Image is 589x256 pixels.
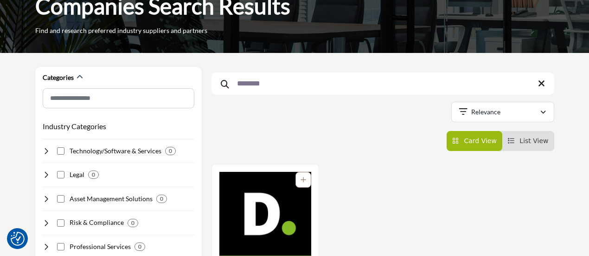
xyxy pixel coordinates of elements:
[57,219,64,227] input: Select Risk & Compliance checkbox
[211,72,554,95] input: Search Keyword
[70,194,153,203] h4: Asset Management Solutions: Offering investment strategies, portfolio management, and performance...
[160,196,163,202] b: 0
[57,171,64,178] input: Select Legal checkbox
[452,137,497,144] a: View Card
[35,26,207,35] p: Find and research preferred industry suppliers and partners
[43,73,74,82] h2: Categories
[43,121,106,132] button: Industry Categories
[57,243,64,250] input: Select Professional Services checkbox
[70,242,131,251] h4: Professional Services: Delivering staffing, training, and outsourcing services to support securit...
[138,243,141,250] b: 0
[92,171,95,178] b: 0
[447,131,502,151] li: Card View
[43,88,194,108] input: Search Category
[464,137,496,144] span: Card View
[156,195,167,203] div: 0 Results For Asset Management Solutions
[519,137,548,144] span: List View
[88,171,99,179] div: 0 Results For Legal
[70,218,124,227] h4: Risk & Compliance: Helping securities industry firms manage risk, ensure compliance, and prevent ...
[451,102,554,122] button: Relevance
[57,147,64,155] input: Select Technology/Software & Services checkbox
[502,131,554,151] li: List View
[11,232,25,246] button: Consent Preferences
[471,107,500,117] p: Relevance
[134,243,145,251] div: 0 Results For Professional Services
[70,146,161,156] h4: Technology/Software & Services: Developing and implementing technology solutions to support secur...
[131,220,134,226] b: 0
[57,195,64,203] input: Select Asset Management Solutions checkbox
[508,137,549,144] a: View List
[70,170,84,179] h4: Legal: Providing legal advice, compliance support, and litigation services to securities industry...
[11,232,25,246] img: Revisit consent button
[301,176,306,184] a: Add To List
[169,148,172,154] b: 0
[219,172,311,256] img: Deloitte
[128,219,138,227] div: 0 Results For Risk & Compliance
[165,147,176,155] div: 0 Results For Technology/Software & Services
